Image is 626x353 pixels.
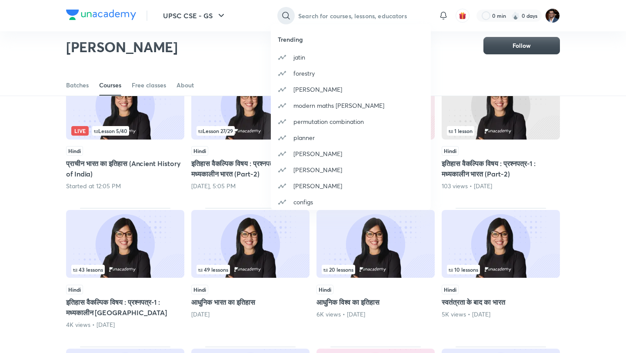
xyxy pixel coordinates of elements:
[293,69,315,78] p: forestry
[271,81,431,97] a: [PERSON_NAME]
[293,149,342,158] p: [PERSON_NAME]
[271,97,431,113] a: modern maths [PERSON_NAME]
[271,65,431,81] a: forestry
[293,197,313,206] p: configs
[271,130,431,146] a: planner
[293,181,342,190] p: [PERSON_NAME]
[271,178,431,194] a: [PERSON_NAME]
[293,133,315,142] p: planner
[271,162,431,178] a: [PERSON_NAME]
[271,113,431,130] a: permutation combination
[293,53,305,62] p: jatin
[293,101,384,110] p: modern maths [PERSON_NAME]
[278,35,431,44] h6: Trending
[293,165,342,174] p: [PERSON_NAME]
[271,49,431,65] a: jatin
[293,117,364,126] p: permutation combination
[271,146,431,162] a: [PERSON_NAME]
[293,85,342,94] p: [PERSON_NAME]
[271,194,431,210] a: configs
